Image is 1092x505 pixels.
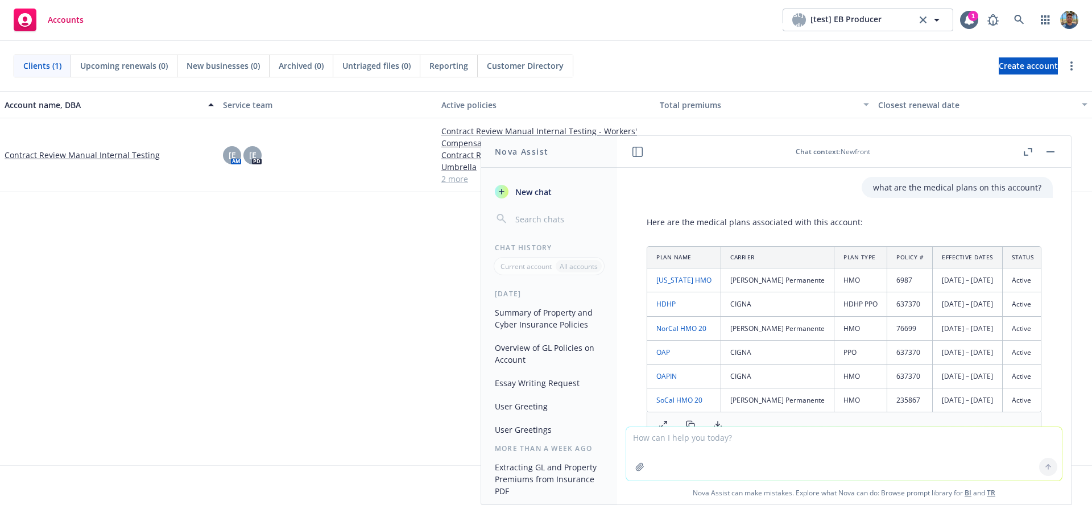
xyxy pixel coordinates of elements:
a: NorCal HMO 20 [656,324,706,333]
td: 6987 [887,268,933,292]
th: Policy # [887,247,933,268]
div: Chat History [481,243,617,252]
div: : Newfront [644,147,1021,156]
td: Active [1003,340,1043,364]
td: 235867 [887,388,933,412]
span: Customer Directory [487,60,564,72]
button: Closest renewal date [874,91,1092,118]
span: Clients (1) [23,60,61,72]
h1: Nova Assist [495,146,548,158]
a: Contract Review Manual Internal Testing [5,149,160,161]
p: Here are the medical plans associated with this account: [647,216,1041,228]
td: 637370 [887,340,933,364]
a: Contract Review Manual Internal Testing - Commercial Umbrella [441,149,651,173]
span: [E [249,149,257,161]
a: Create account [999,57,1058,74]
td: [DATE] – [DATE] [933,340,1003,364]
th: Status [1003,247,1043,268]
td: [DATE] – [DATE] [933,292,1003,316]
span: [test] EB Producer [781,8,817,32]
th: Carrier [721,247,834,268]
span: Reporting [429,60,468,72]
span: Create account [999,55,1058,77]
p: Current account [500,262,552,271]
td: CIGNA [721,340,834,364]
td: Active [1003,388,1043,412]
div: Account name, DBA [5,99,201,111]
div: More than a week ago [481,444,617,453]
button: User Greetings [490,420,608,439]
button: Total premiums [655,91,874,118]
a: HDHP [656,299,676,309]
a: Accounts [9,4,88,36]
td: [DATE] – [DATE] [933,388,1003,412]
td: [DATE] – [DATE] [933,364,1003,388]
td: 637370 [887,292,933,316]
div: Service team [223,99,432,111]
td: HMO [834,268,887,292]
td: Active [1003,268,1043,292]
span: Chat context [796,147,839,156]
td: HMO [834,316,887,340]
button: New chat [490,181,608,202]
td: [DATE] – [DATE] [933,268,1003,292]
button: Essay Writing Request [490,374,608,392]
td: HDHP PPO [834,292,887,316]
a: Contract Review Manual Internal Testing - Workers' Compensation [441,125,651,149]
a: 2 more [441,173,651,185]
a: TR [987,488,995,498]
span: Nova Assist can make mistakes. Explore what Nova can do: Browse prompt library for and [622,481,1066,504]
td: [PERSON_NAME] Permanente [721,388,834,412]
td: Active [1003,364,1043,388]
th: Effective Dates [933,247,1003,268]
a: OAP [656,347,670,357]
td: HMO [834,364,887,388]
button: Service team [218,91,437,118]
td: Active [1003,316,1043,340]
a: [US_STATE] HMO [656,275,712,285]
td: [DATE] – [DATE] [933,316,1003,340]
th: Plan Name [647,247,721,268]
p: what are the medical plans on this account? [873,181,1041,193]
button: Active policies [437,91,655,118]
td: HMO [834,388,887,412]
a: BI [965,488,971,498]
td: CIGNA [721,364,834,388]
a: SoCal HMO 20 [656,395,702,405]
div: [DATE] [481,289,617,299]
button: Extracting GL and Property Premiums from Insurance PDF [490,458,608,500]
a: Switch app [1034,9,1057,31]
div: Active policies [441,99,651,111]
td: [PERSON_NAME] Permanente [721,316,834,340]
button: Summary of Property and Cyber Insurance Policies [490,303,608,334]
a: clear selection [916,13,930,27]
span: Upcoming renewals (0) [80,60,168,72]
th: Plan Type [834,247,887,268]
td: 76699 [887,316,933,340]
input: Search chats [513,211,603,227]
div: 1 [968,11,978,21]
span: [test] EB Producer [810,13,882,27]
td: Active [1003,292,1043,316]
a: OAPIN [656,371,677,381]
button: User Greeting [490,397,608,416]
a: Report a Bug [982,9,1004,31]
button: [test] EB Producer[test] EB Producerclear selection [783,9,953,31]
span: Accounts [48,15,84,24]
button: Overview of GL Policies on Account [490,338,608,369]
td: [PERSON_NAME] Permanente [721,268,834,292]
td: PPO [834,340,887,364]
a: more [1065,59,1078,73]
span: New chat [513,186,552,198]
div: Total premiums [660,99,857,111]
span: New businesses (0) [187,60,260,72]
div: Closest renewal date [878,99,1075,111]
a: Search [1008,9,1031,31]
span: Untriaged files (0) [342,60,411,72]
p: All accounts [560,262,598,271]
img: photo [1060,11,1078,29]
span: [E [229,149,236,161]
span: Archived (0) [279,60,324,72]
td: 637370 [887,364,933,388]
td: CIGNA [721,292,834,316]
